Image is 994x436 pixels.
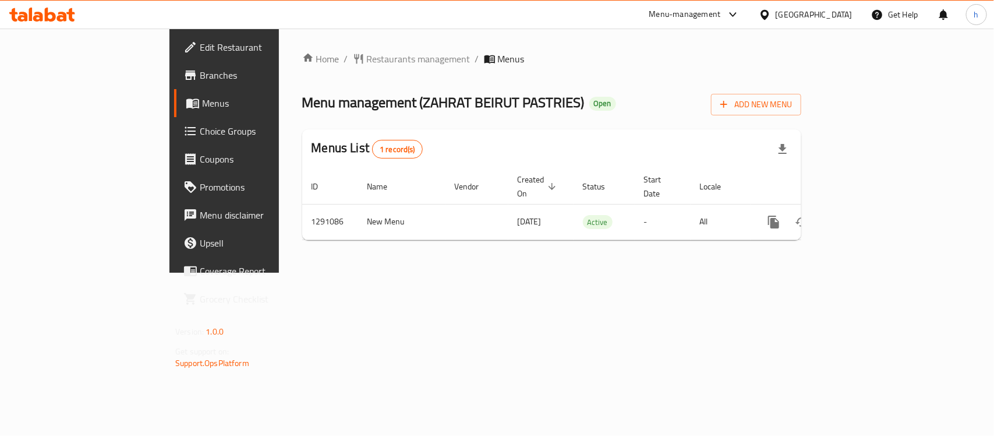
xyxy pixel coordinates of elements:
a: Support.OpsPlatform [175,356,249,371]
button: more [760,208,788,236]
span: Choice Groups [200,124,326,138]
th: Actions [751,169,881,205]
span: ID [312,180,334,194]
div: Active [583,215,613,229]
a: Edit Restaurant [174,33,335,61]
span: Version: [175,324,204,339]
button: Add New Menu [711,94,801,115]
span: Coupons [200,152,326,166]
a: Menu disclaimer [174,201,335,229]
li: / [344,52,348,66]
span: Get support on: [175,344,229,359]
nav: breadcrumb [302,52,801,66]
div: Menu-management [649,8,721,22]
span: Vendor [455,180,494,194]
span: Menu disclaimer [200,208,326,222]
div: Export file [769,135,797,163]
div: [GEOGRAPHIC_DATA] [776,8,852,21]
td: All [691,204,751,240]
span: Menus [498,52,525,66]
button: Change Status [788,208,816,236]
a: Branches [174,61,335,89]
a: Upsell [174,229,335,257]
span: Menu management ( ZAHRAT BEIRUT PASTRIES ) [302,89,585,115]
a: Restaurants management [353,52,471,66]
span: 1.0.0 [206,324,224,339]
span: Name [367,180,403,194]
span: Open [589,99,616,108]
a: Coupons [174,145,335,173]
span: Active [583,216,613,229]
span: 1 record(s) [373,144,422,155]
span: Status [583,180,621,194]
span: Created On [518,173,560,201]
span: Menus [202,96,326,110]
table: enhanced table [302,169,881,240]
span: Edit Restaurant [200,40,326,54]
span: Add New Menu [720,97,792,112]
span: Upsell [200,236,326,250]
span: Promotions [200,180,326,194]
div: Total records count [372,140,423,159]
span: Grocery Checklist [200,292,326,306]
a: Coverage Report [174,257,335,285]
a: Promotions [174,173,335,201]
span: Coverage Report [200,264,326,278]
span: h [974,8,979,21]
h2: Menus List [312,139,423,159]
span: Restaurants management [367,52,471,66]
td: New Menu [358,204,445,240]
li: / [475,52,479,66]
span: Locale [700,180,737,194]
a: Menus [174,89,335,117]
span: Branches [200,68,326,82]
span: Start Date [644,173,677,201]
td: - [635,204,691,240]
div: Open [589,97,616,111]
a: Grocery Checklist [174,285,335,313]
a: Choice Groups [174,117,335,145]
span: [DATE] [518,214,542,229]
